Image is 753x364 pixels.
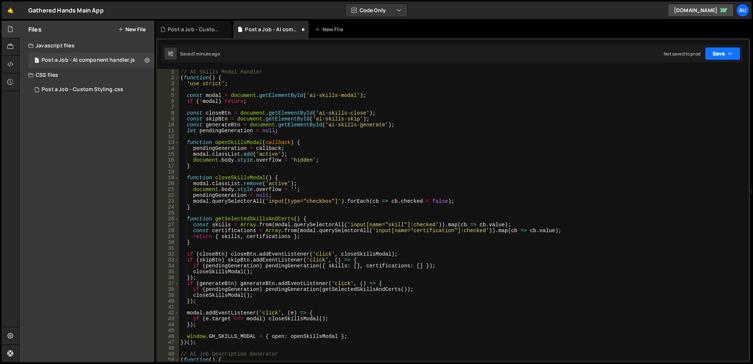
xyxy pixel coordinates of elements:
[157,275,179,281] div: 36
[19,68,154,82] div: CSS files
[157,310,179,316] div: 42
[157,81,179,87] div: 3
[157,181,179,187] div: 20
[19,38,154,53] div: Javascript files
[157,269,179,275] div: 35
[157,357,179,363] div: 50
[118,26,146,32] button: New File
[157,222,179,228] div: 27
[157,175,179,181] div: 19
[42,86,123,93] div: Post a Job - Custom Styling.css
[157,328,179,334] div: 45
[157,339,179,345] div: 47
[157,116,179,122] div: 9
[157,257,179,263] div: 33
[315,26,346,33] div: New File
[35,58,39,64] span: 1
[157,163,179,169] div: 17
[157,251,179,257] div: 32
[157,122,179,128] div: 10
[157,87,179,93] div: 4
[157,345,179,351] div: 48
[736,4,749,17] a: Au
[346,4,407,17] button: Code Only
[28,25,42,33] h2: Files
[157,322,179,328] div: 44
[1,1,19,19] a: 🤙
[157,157,179,163] div: 16
[157,69,179,75] div: 1
[157,151,179,157] div: 15
[157,128,179,134] div: 11
[157,98,179,104] div: 6
[664,51,700,57] div: Not saved to prod
[157,334,179,339] div: 46
[157,286,179,292] div: 38
[245,26,300,33] div: Post a Job - AI component handler.js
[157,93,179,98] div: 5
[180,51,220,57] div: Saved
[157,263,179,269] div: 34
[157,292,179,298] div: 39
[157,110,179,116] div: 8
[157,298,179,304] div: 40
[705,47,740,60] button: Save
[157,216,179,222] div: 26
[157,316,179,322] div: 43
[157,281,179,286] div: 37
[157,104,179,110] div: 7
[157,245,179,251] div: 31
[157,210,179,216] div: 25
[42,57,135,64] div: Post a Job - AI component handler.js
[157,234,179,239] div: 29
[157,351,179,357] div: 49
[28,82,154,97] div: 17288/48462.css
[157,187,179,192] div: 21
[157,134,179,140] div: 12
[157,145,179,151] div: 14
[668,4,734,17] a: [DOMAIN_NAME]
[28,6,104,15] div: Gathered Hands Main App
[157,204,179,210] div: 24
[157,228,179,234] div: 28
[28,53,157,68] div: Post a Job - AI component handler.js
[157,169,179,175] div: 18
[157,198,179,204] div: 23
[157,75,179,81] div: 2
[157,140,179,145] div: 13
[157,192,179,198] div: 22
[157,304,179,310] div: 41
[193,51,220,57] div: 1 minute ago
[168,26,223,33] div: Post a Job - Custom Styling.css
[157,239,179,245] div: 30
